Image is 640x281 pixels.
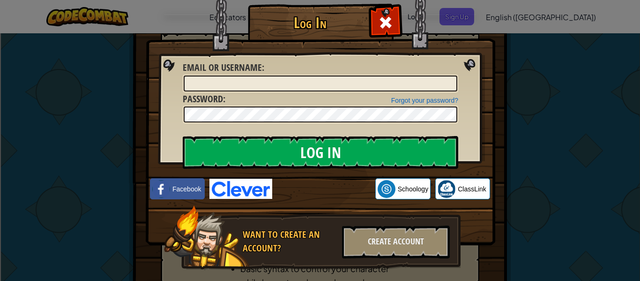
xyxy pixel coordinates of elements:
span: Facebook [172,184,201,194]
div: Options [4,56,636,64]
iframe: Sign in with Google Button [272,179,375,199]
span: Password [183,92,223,105]
div: Want to create an account? [243,228,336,255]
input: Log In [183,136,458,169]
div: Sign out [4,64,636,73]
label: : [183,61,264,75]
div: Move To ... [4,39,636,47]
div: Sort A > Z [4,22,636,30]
h1: Log In [250,15,370,31]
div: Create Account [342,226,450,258]
span: Schoology [398,184,428,194]
div: Home [4,4,196,12]
img: classlink-logo-small.png [438,180,455,198]
img: clever-logo-blue.png [209,179,272,199]
div: Sort New > Old [4,30,636,39]
img: schoology.png [378,180,395,198]
a: Forgot your password? [391,97,458,104]
div: Delete [4,47,636,56]
input: Search outlines [4,12,87,22]
span: Email or Username [183,61,262,74]
img: facebook_small.png [152,180,170,198]
span: ClassLink [458,184,486,194]
label: : [183,92,225,106]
